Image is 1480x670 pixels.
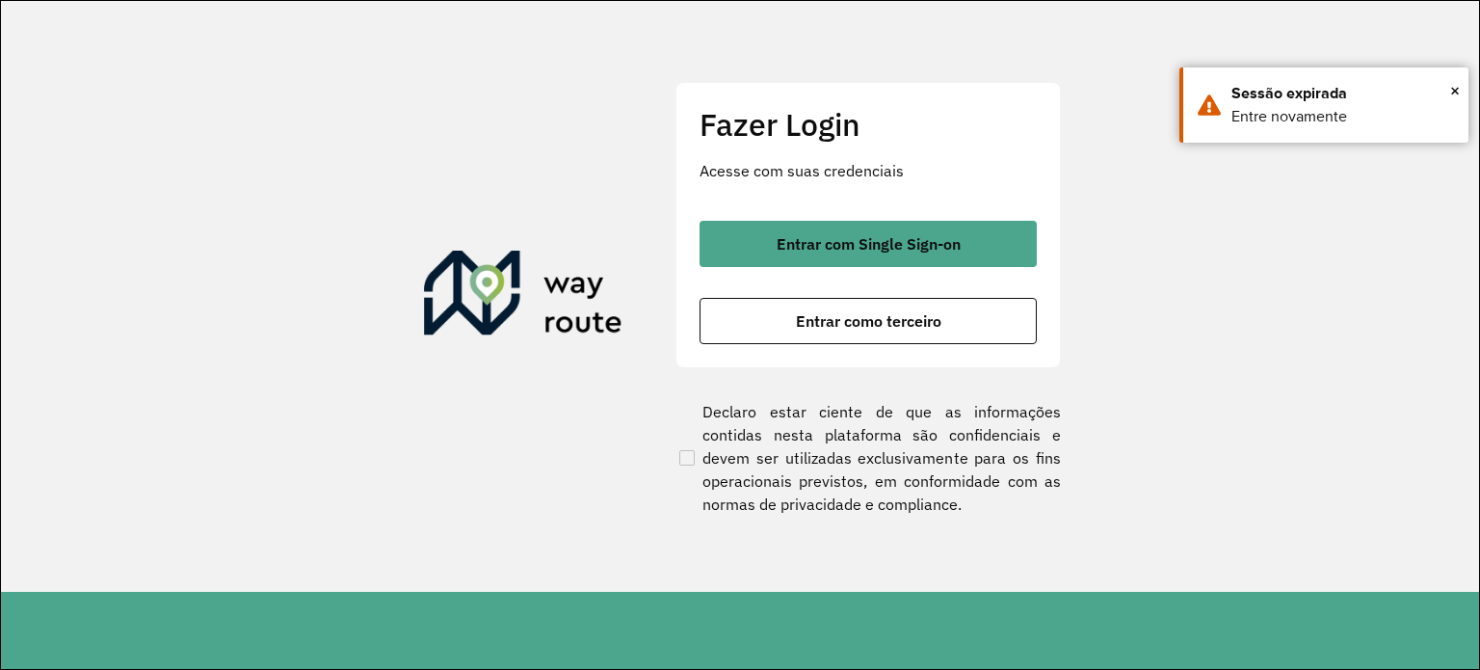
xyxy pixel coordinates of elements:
button: Close [1450,76,1460,105]
label: Declaro estar ciente de que as informações contidas nesta plataforma são confidenciais e devem se... [675,400,1061,516]
h2: Fazer Login [700,106,1037,143]
p: Acesse com suas credenciais [700,159,1037,182]
span: Entrar com Single Sign-on [777,236,961,252]
div: Sessão expirada [1231,82,1454,105]
div: Entre novamente [1231,105,1454,128]
button: button [700,221,1037,267]
img: Roteirizador AmbevTech [424,251,622,343]
button: button [700,298,1037,344]
span: × [1450,76,1460,105]
span: Entrar como terceiro [796,313,941,329]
